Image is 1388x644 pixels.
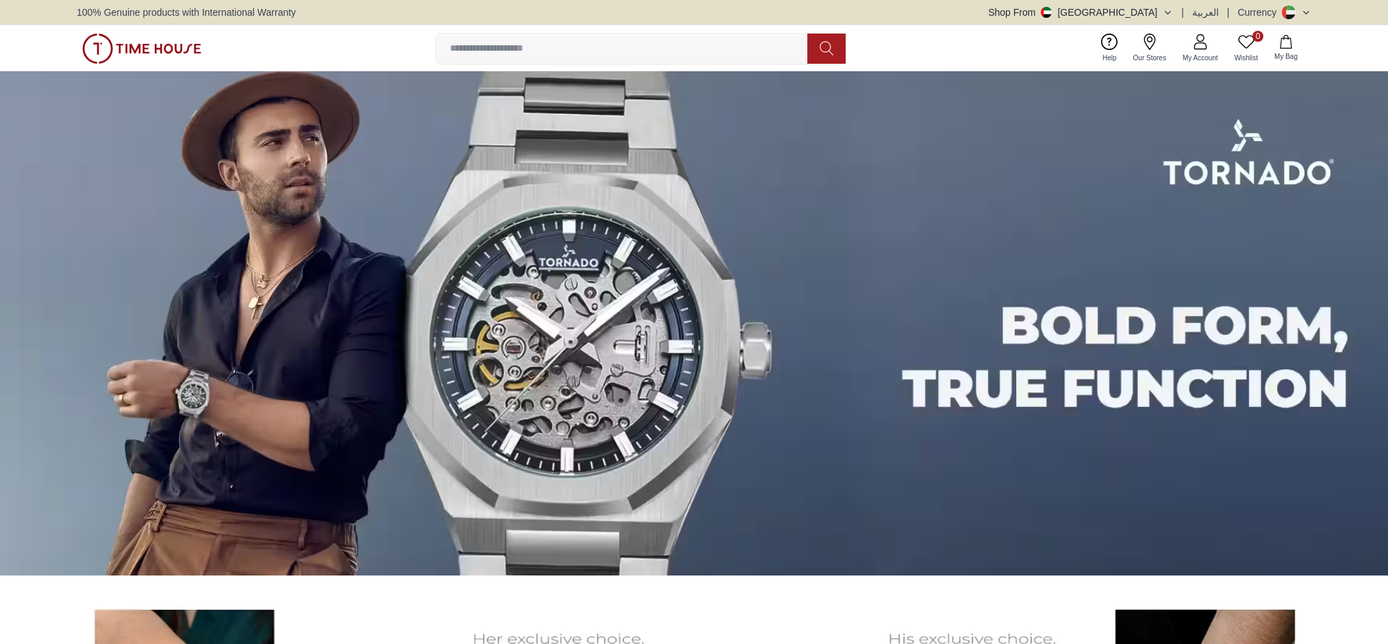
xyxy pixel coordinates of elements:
[1192,5,1219,19] button: العربية
[1177,53,1224,63] span: My Account
[1269,51,1303,62] span: My Bag
[1227,5,1230,19] span: |
[82,34,201,64] img: ...
[1128,53,1172,63] span: Our Stores
[1041,7,1052,18] img: United Arab Emirates
[1097,53,1122,63] span: Help
[1237,5,1282,19] div: Currency
[1125,31,1174,66] a: Our Stores
[1226,31,1266,66] a: 0Wishlist
[1252,31,1263,42] span: 0
[1266,32,1306,64] button: My Bag
[1181,5,1184,19] span: |
[77,5,296,19] span: 100% Genuine products with International Warranty
[1229,53,1263,63] span: Wishlist
[1094,31,1125,66] a: Help
[988,5,1173,19] button: Shop From[GEOGRAPHIC_DATA]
